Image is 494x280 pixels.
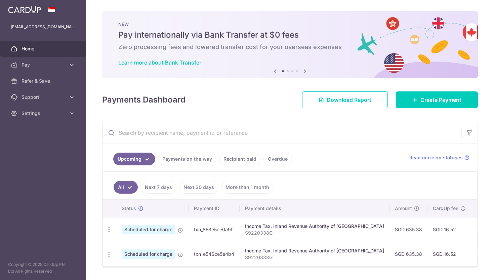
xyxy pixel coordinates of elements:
[240,200,389,217] th: Payment details
[22,45,66,52] span: Home
[327,96,371,104] span: Download Report
[102,122,461,144] input: Search by recipient name, payment id or reference
[8,5,41,13] img: CardUp
[118,43,462,51] h6: Zero processing fees and lowered transfer cost for your overseas expenses
[102,11,478,78] img: Bank transfer banner
[302,91,388,108] a: Download Report
[22,78,66,84] span: Refer & Save
[189,200,240,217] th: Payment ID
[389,217,427,242] td: SGD 635.38
[114,181,138,194] a: All
[189,242,240,266] td: txn_e546ce5e4b4
[158,153,216,165] a: Payments on the way
[118,22,462,27] p: NEW
[140,181,176,194] a: Next 7 days
[189,217,240,242] td: txn_858e5ce0a9f
[118,30,462,40] h5: Pay internationally via Bank Transfer at $0 fees
[11,24,75,30] p: [EMAIL_ADDRESS][DOMAIN_NAME]
[420,96,461,104] span: Create Payment
[118,59,201,66] a: Learn more about Bank Transfer
[395,205,412,212] span: Amount
[245,230,384,236] p: S9220338G
[409,154,463,161] span: Read more on statuses
[245,254,384,261] p: S9220338G
[221,181,274,194] a: More than 1 month
[433,205,458,212] span: CardUp fee
[245,223,384,230] div: Income Tax. Inland Revenue Authority of [GEOGRAPHIC_DATA]
[427,242,471,266] td: SGD 16.52
[245,247,384,254] div: Income Tax. Inland Revenue Authority of [GEOGRAPHIC_DATA]
[22,110,66,117] span: Settings
[263,153,292,165] a: Overdue
[102,94,186,106] h4: Payments Dashboard
[22,62,66,68] span: Pay
[409,154,469,161] a: Read more on statuses
[22,94,66,101] span: Support
[219,153,261,165] a: Recipient paid
[122,249,175,259] span: Scheduled for charge
[427,217,471,242] td: SGD 16.52
[122,205,136,212] span: Status
[113,153,155,165] a: Upcoming
[122,225,175,234] span: Scheduled for charge
[396,91,478,108] a: Create Payment
[179,181,218,194] a: Next 30 days
[389,242,427,266] td: SGD 635.38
